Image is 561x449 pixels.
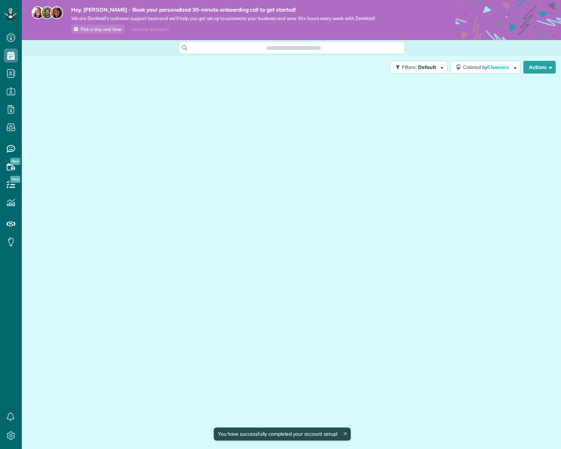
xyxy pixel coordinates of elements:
span: New [10,176,20,183]
button: Filters: Default [390,61,447,73]
div: You have successfully completed your account setup! [213,428,350,441]
span: Pick a day and time [81,26,121,32]
span: Default [418,64,437,70]
span: Search ZenMaid… [274,44,314,51]
img: jorge-587dff0eeaa6aab1f244e6dc62b8924c3b6ad411094392a53c71c6c4a576187d.jpg [41,6,54,19]
img: maria-72a9807cf96188c08ef61303f053569d2e2a8a1cde33d635c8a3ac13582a053d.jpg [32,6,44,19]
span: New [10,158,20,165]
div: I already booked it [126,25,173,34]
span: Cleaners [487,64,510,70]
a: Pick a day and time [71,25,125,34]
span: Filters: [402,64,417,70]
strong: Hey, [PERSON_NAME] - Book your personalized 30-minute onboarding call to get started! [71,6,375,13]
button: Actions [523,61,556,73]
a: Filters: Default [387,61,447,73]
img: michelle-19f622bdf1676172e81f8f8fba1fb50e276960ebfe0243fe18214015130c80e4.jpg [50,6,63,19]
span: Colored by [463,64,511,70]
span: We are ZenMaid’s customer support team and we’ll help you get set up to automate your business an... [71,15,375,21]
button: Colored byCleaners [451,61,521,73]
